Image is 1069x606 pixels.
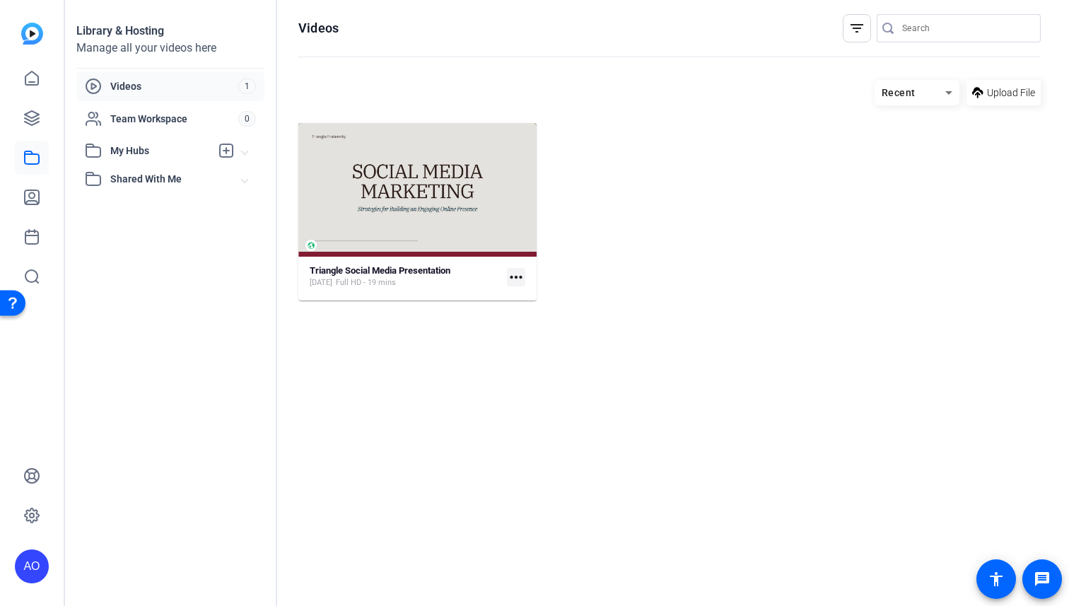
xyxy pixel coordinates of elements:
[76,23,264,40] div: Library & Hosting
[76,136,264,165] mat-expansion-panel-header: My Hubs
[76,165,264,193] mat-expansion-panel-header: Shared With Me
[310,265,450,276] strong: Triangle Social Media Presentation
[76,40,264,57] div: Manage all your videos here
[110,172,242,187] span: Shared With Me
[310,265,501,289] a: Triangle Social Media Presentation[DATE]Full HD - 19 mins
[110,112,238,126] span: Team Workspace
[848,20,865,37] mat-icon: filter_list
[882,87,916,98] span: Recent
[21,23,43,45] img: blue-gradient.svg
[310,277,332,289] span: [DATE]
[238,111,256,127] span: 0
[988,571,1005,588] mat-icon: accessibility
[110,144,211,158] span: My Hubs
[336,277,396,289] span: Full HD - 19 mins
[15,549,49,583] div: AO
[298,20,339,37] h1: Videos
[902,20,1029,37] input: Search
[507,268,525,286] mat-icon: more_horiz
[238,78,256,94] span: 1
[987,86,1035,100] span: Upload File
[966,80,1041,105] button: Upload File
[110,79,238,93] span: Videos
[1034,571,1051,588] mat-icon: message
